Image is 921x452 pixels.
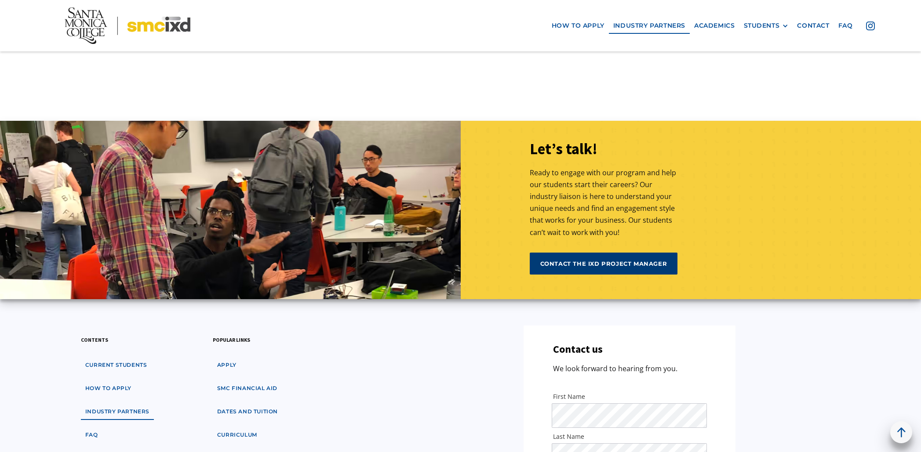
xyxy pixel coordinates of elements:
h2: Let’s talk! [530,138,597,160]
h3: popular links [213,336,250,344]
strong: contact the ixd project manager [540,260,667,267]
a: faq [834,18,857,34]
a: contact [793,18,834,34]
a: industry partners [81,404,154,420]
a: SMC financial aid [213,380,282,397]
label: First Name [553,392,706,401]
a: faq [81,427,102,443]
h3: contents [81,336,108,344]
div: STUDENTS [744,22,789,29]
a: back to top [890,421,912,443]
a: how to apply [81,380,136,397]
div: STUDENTS [744,22,780,29]
h3: Contact us [553,343,603,356]
a: industry partners [609,18,690,34]
a: Academics [690,18,739,34]
img: icon - instagram [866,22,875,30]
a: how to apply [547,18,609,34]
a: dates and tuition [213,404,282,420]
img: Santa Monica College - SMC IxD logo [65,7,190,44]
a: curriculum [213,427,262,443]
a: apply [213,357,241,373]
p: Ready to engage with our program and help our students start their careers? Our industry liaison ... [530,167,681,239]
a: Current students [81,357,152,373]
a: contact the ixd project manager [530,253,678,275]
p: We look forward to hearing from you. [553,363,677,375]
label: Last Name [553,432,706,441]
